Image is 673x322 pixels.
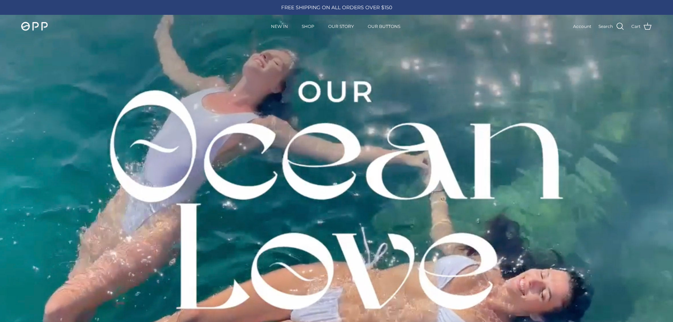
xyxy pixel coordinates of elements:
[598,22,624,31] a: Search
[598,23,613,30] span: Search
[21,22,48,31] img: OPP Swimwear
[229,4,444,11] div: FREE SHIPPING ON ALL ORDERS OVER $150
[106,16,566,37] div: Primary
[295,16,321,37] a: SHOP
[631,22,652,31] a: Cart
[573,23,591,30] a: Account
[361,16,407,37] a: OUR BUTTONS
[322,16,360,37] a: OUR STORY
[631,23,640,30] span: Cart
[265,16,294,37] a: NEW IN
